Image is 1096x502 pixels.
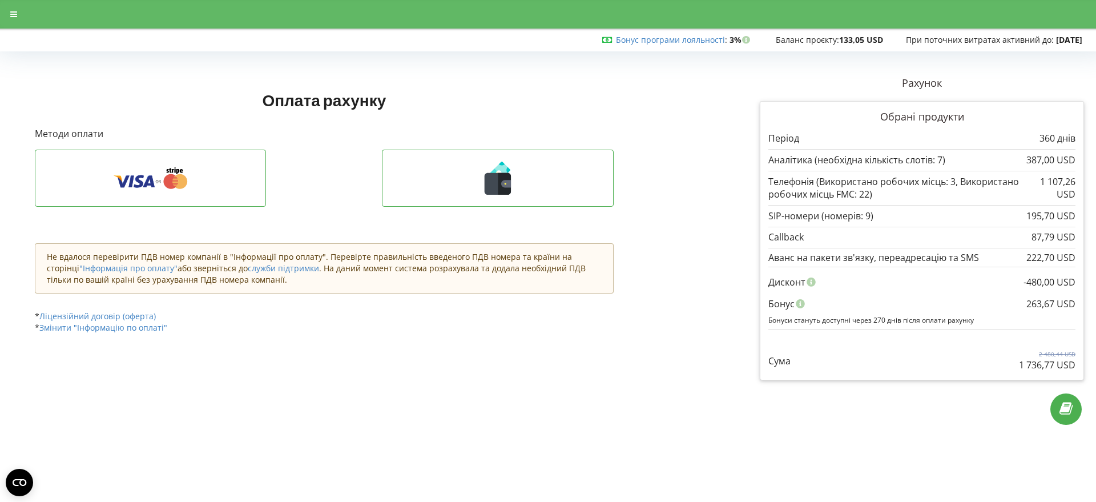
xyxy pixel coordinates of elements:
a: Змінити "Інформацію по оплаті" [39,322,167,333]
strong: [DATE] [1056,34,1082,45]
span: : [616,34,727,45]
p: 1 107,26 USD [1033,175,1075,202]
p: 195,70 USD [1026,210,1075,223]
a: служби підтримки [248,263,319,274]
strong: 133,05 USD [839,34,883,45]
a: Бонус програми лояльності [616,34,725,45]
h1: Оплата рахунку [35,90,614,110]
p: Телефонія (Використано робочих місць: 3, Використано робочих місць FMC: 22) [768,175,1033,202]
span: При поточних витратах активний до: [906,34,1054,45]
div: 222,70 USD [1026,252,1075,263]
div: Не вдалося перевірити ПДВ номер компанії в "Інформації про оплату". Перевірте правильність введен... [35,243,614,294]
p: 87,79 USD [1031,231,1075,244]
p: Обрані продукти [768,110,1075,125]
strong: 3% [730,34,753,45]
div: Бонус [768,293,1075,315]
p: Callback [768,231,804,244]
p: Аналітика (необхідна кількість слотів: 7) [768,154,945,167]
p: Бонуси стануть доступні через 270 днів після оплати рахунку [768,315,1075,325]
p: Період [768,132,799,145]
p: Методи оплати [35,127,614,140]
p: 387,00 USD [1026,154,1075,167]
button: Open CMP widget [6,469,33,496]
a: Ліцензійний договір (оферта) [39,311,156,322]
p: 1 736,77 USD [1019,359,1075,372]
span: Баланс проєкту: [776,34,839,45]
p: Сума [768,355,791,368]
p: Рахунок [760,76,1084,91]
p: 360 днів [1039,132,1075,145]
div: -480,00 USD [1024,271,1075,293]
p: 2 480,44 USD [1019,350,1075,358]
p: SIP-номери (номерів: 9) [768,210,873,223]
div: Дисконт [768,271,1075,293]
a: "Інформація про оплату" [79,263,178,274]
div: 263,67 USD [1026,293,1075,315]
div: Аванс на пакети зв'язку, переадресацію та SMS [768,252,1075,263]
